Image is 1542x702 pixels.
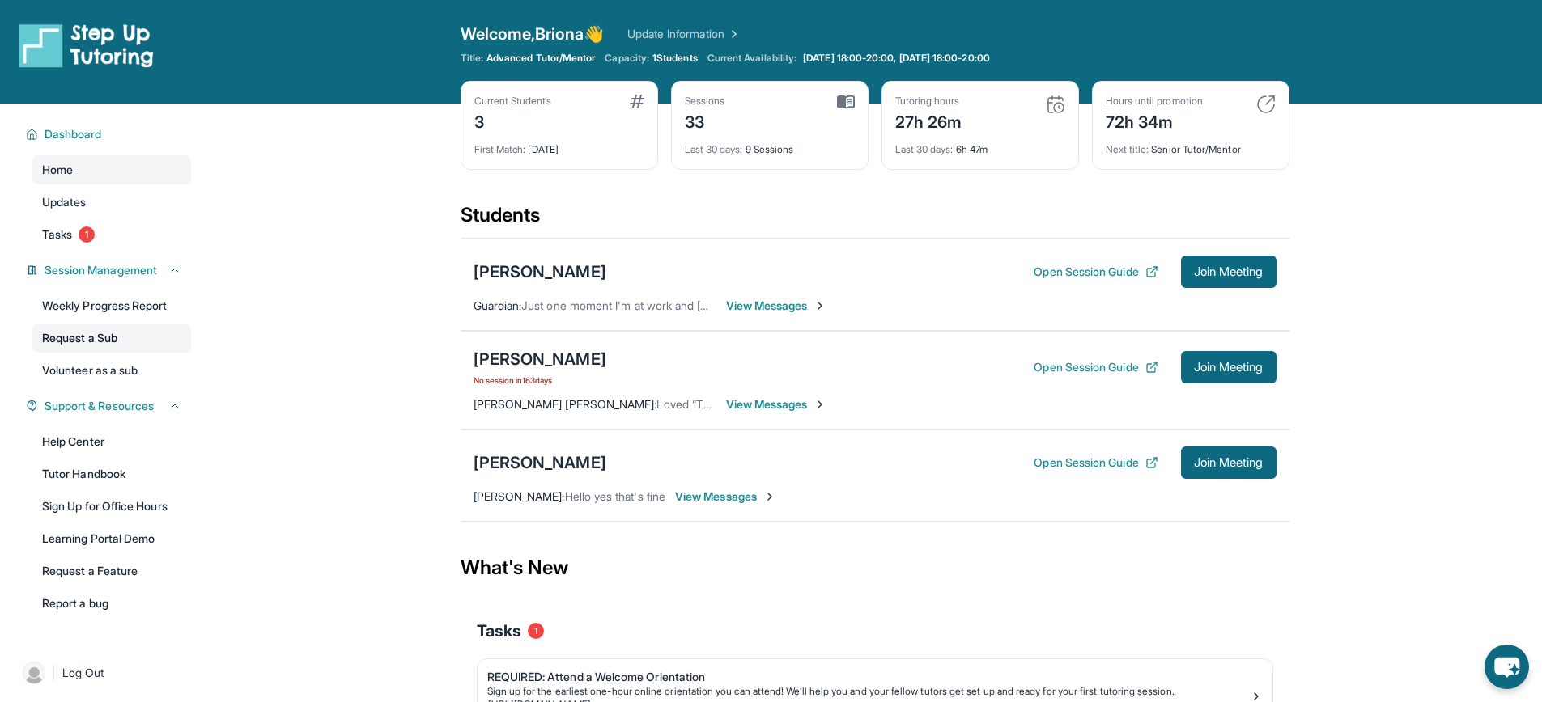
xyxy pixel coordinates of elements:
[813,299,826,312] img: Chevron-Right
[38,398,181,414] button: Support & Resources
[32,556,191,586] a: Request a Feature
[461,52,483,65] span: Title:
[42,226,72,243] span: Tasks
[32,291,191,320] a: Weekly Progress Report
[1106,133,1276,156] div: Senior Tutor/Mentor
[19,23,154,68] img: logo
[474,451,606,474] div: [PERSON_NAME]
[630,95,644,108] img: card
[1485,645,1529,689] button: chat-button
[1194,458,1264,467] span: Join Meeting
[461,532,1289,603] div: What's New
[803,52,990,65] span: [DATE] 18:00-20:00, [DATE] 18:00-20:00
[726,396,827,412] span: View Messages
[42,162,73,178] span: Home
[45,126,102,142] span: Dashboard
[1106,143,1149,155] span: Next title :
[528,623,544,639] span: 1
[486,52,595,65] span: Advanced Tutor/Mentor
[565,489,665,503] span: Hello yes that's fine
[1194,362,1264,372] span: Join Meeting
[487,669,1250,685] div: REQUIRED: Attend a Welcome Orientation
[461,23,605,45] span: Welcome, Briona 👋
[656,397,798,411] span: Loved “Thank you, you too”
[32,188,191,217] a: Updates
[23,662,45,684] img: user-img
[487,685,1250,698] div: Sign up for the earliest one-hour online orientation you can attend! We’ll help you and your fell...
[895,143,954,155] span: Last 30 days :
[474,143,526,155] span: First Match :
[474,260,606,283] div: [PERSON_NAME]
[1106,108,1203,133] div: 72h 34m
[62,665,104,681] span: Log Out
[32,459,191,488] a: Tutor Handbook
[1106,95,1203,108] div: Hours until promotion
[685,95,725,108] div: Sessions
[1256,95,1276,114] img: card
[763,490,776,503] img: Chevron-Right
[652,52,698,65] span: 1 Students
[474,348,606,370] div: [PERSON_NAME]
[724,26,741,42] img: Chevron Right
[605,52,649,65] span: Capacity:
[38,262,181,278] button: Session Management
[1046,95,1065,114] img: card
[813,398,826,411] img: Chevron-Right
[79,226,95,243] span: 1
[1034,264,1158,280] button: Open Session Guide
[685,108,725,133] div: 33
[45,262,157,278] span: Session Management
[16,655,191,691] a: |Log Out
[52,663,56,683] span: |
[474,489,565,503] span: [PERSON_NAME] :
[726,298,827,314] span: View Messages
[685,133,855,156] div: 9 Sessions
[837,95,855,109] img: card
[45,398,154,414] span: Support & Resources
[800,52,993,65] a: [DATE] 18:00-20:00, [DATE] 18:00-20:00
[895,108,962,133] div: 27h 26m
[1181,351,1277,383] button: Join Meeting
[42,194,87,210] span: Updates
[474,374,606,387] span: No session in 163 days
[895,133,1065,156] div: 6h 47m
[32,324,191,353] a: Request a Sub
[1181,256,1277,288] button: Join Meeting
[1034,455,1158,471] button: Open Session Guide
[32,589,191,618] a: Report a bug
[32,356,191,385] a: Volunteer as a sub
[32,220,191,249] a: Tasks1
[32,155,191,184] a: Home
[895,95,962,108] div: Tutoring hours
[1181,446,1277,479] button: Join Meeting
[1194,267,1264,277] span: Join Meeting
[474,108,551,133] div: 3
[474,397,657,411] span: [PERSON_NAME] [PERSON_NAME] :
[521,298,1107,312] span: Just one moment I'm at work and [PERSON_NAME] was with her grandma across the street let me call ...
[627,26,741,42] a: Update Information
[474,133,644,156] div: [DATE]
[707,52,796,65] span: Current Availability:
[461,202,1289,238] div: Students
[474,95,551,108] div: Current Students
[474,298,522,312] span: Guardian :
[675,488,776,505] span: View Messages
[1034,359,1158,375] button: Open Session Guide
[32,427,191,456] a: Help Center
[38,126,181,142] button: Dashboard
[32,524,191,553] a: Learning Portal Demo
[477,620,521,642] span: Tasks
[32,492,191,521] a: Sign Up for Office Hours
[685,143,743,155] span: Last 30 days :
